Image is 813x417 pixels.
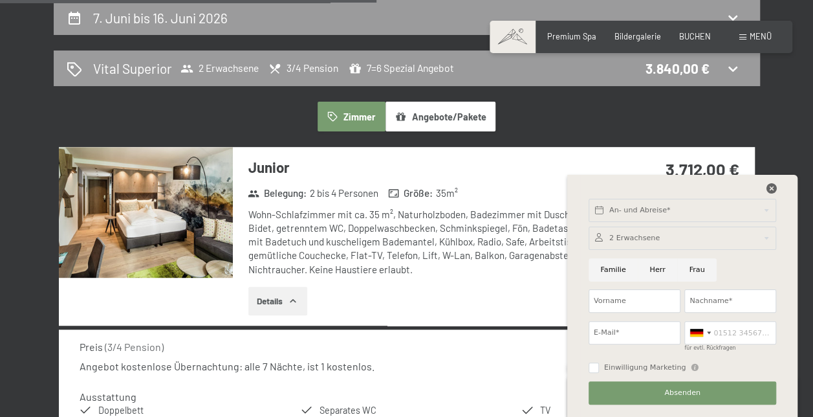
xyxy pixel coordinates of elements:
[604,363,686,373] span: Einwilligung Marketing
[80,340,164,354] div: Preis
[589,381,776,405] button: Absenden
[248,157,598,177] h3: Junior
[388,186,433,200] strong: Größe :
[679,31,711,41] a: BUCHEN
[180,62,259,75] span: 2 Erwachsene
[614,31,661,41] a: Bildergalerie
[547,31,596,41] a: Premium Spa
[385,102,495,131] button: Angebote/Pakete
[436,186,458,200] span: 35 m²
[664,388,700,398] span: Absenden
[665,159,739,179] strong: 3.712,00 €
[59,147,233,278] img: mss_renderimg.php
[248,287,307,315] button: Details
[684,321,776,344] input: 01512 3456789
[80,359,374,374] div: Angebot kostenlose Übernachtung: alle 7 Nächte, ist 1 kostenlos.
[309,186,378,200] span: 2 bis 4 Personen
[645,59,709,78] div: 3.840,00 €
[319,405,376,416] span: Separates WC
[318,102,385,131] button: Zimmer
[248,208,598,276] div: Wohn-Schlafzimmer mit ca. 35 m², Naturholzboden, Badezimmer mit Dusche, Bidet, getrenntem WC, Dop...
[80,390,136,403] h4: Ausstattung
[750,31,772,41] span: Menü
[349,62,454,75] span: 7=6 Spezial Angebot
[248,186,307,200] strong: Belegung :
[98,405,144,416] span: Doppelbett
[93,10,228,26] h2: 7. Juni bis 16. Juni 2026
[540,405,550,416] span: TV
[684,345,735,351] label: für evtl. Rückfragen
[685,322,715,344] div: Germany (Deutschland): +49
[268,62,338,75] span: 3/4 Pension
[93,59,172,78] h2: Vital Superior
[105,341,164,353] span: ( 3/4 Pension )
